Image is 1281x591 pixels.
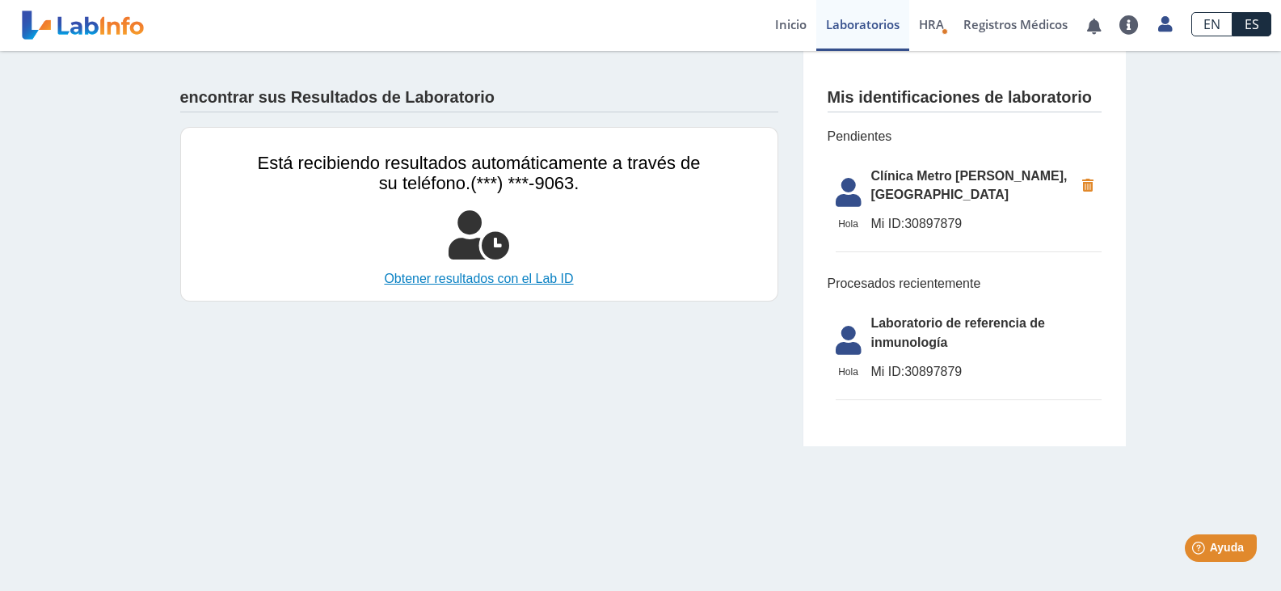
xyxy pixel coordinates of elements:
[828,88,1092,106] font: Mis identificaciones de laboratorio
[904,365,962,378] font: 30897879
[828,277,981,290] font: Procesados recientemente
[871,217,905,230] font: Mi ID:
[828,129,892,143] font: Pendientes
[1203,15,1220,33] font: EN
[838,218,858,230] font: Hola
[1137,528,1263,573] iframe: Lanzador de widgets de ayuda
[775,16,807,32] font: Inicio
[258,153,701,193] font: Está recibiendo resultados automáticamente a través de su teléfono.
[1245,15,1259,33] font: ES
[871,169,1068,202] font: Clínica Metro [PERSON_NAME], [GEOGRAPHIC_DATA]
[180,88,495,106] font: encontrar sus Resultados de Laboratorio
[826,16,900,32] font: Laboratorios
[384,272,573,285] font: Obtener resultados con el Lab ID
[838,366,858,378] font: Hola
[919,16,944,32] font: HRA
[904,217,962,230] font: 30897879
[871,365,905,378] font: Mi ID:
[963,16,1068,32] font: Registros Médicos
[871,316,1045,349] font: Laboratorio de referencia de inmunología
